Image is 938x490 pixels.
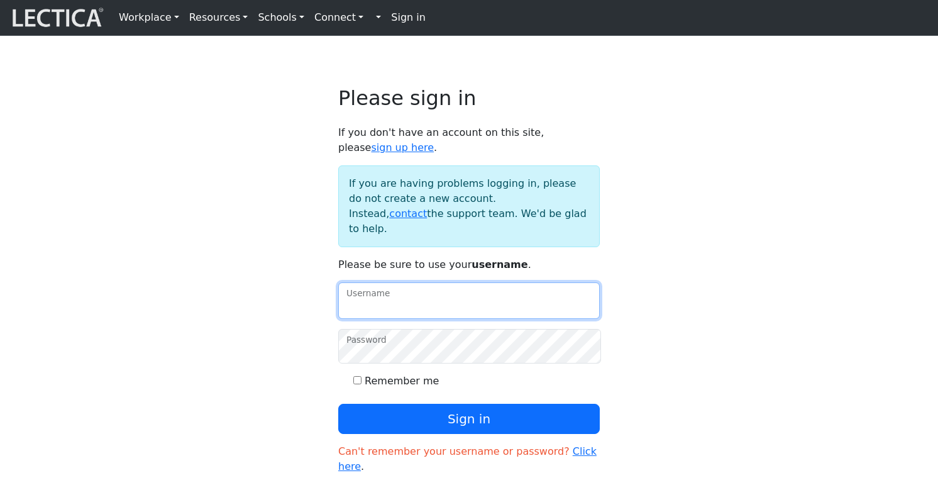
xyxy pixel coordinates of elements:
[386,5,431,30] a: Sign in
[472,259,527,270] strong: username
[391,11,426,23] strong: Sign in
[338,444,600,474] p: .
[338,282,600,319] input: Username
[338,445,570,457] span: Can't remember your username or password?
[253,5,309,30] a: Schools
[338,404,600,434] button: Sign in
[338,86,600,110] h2: Please sign in
[371,142,434,153] a: sign up here
[389,208,427,220] a: contact
[114,5,184,30] a: Workplace
[338,445,597,472] a: Click here
[338,165,600,247] div: If you are having problems logging in, please do not create a new account. Instead, the support t...
[309,5,368,30] a: Connect
[338,257,600,272] p: Please be sure to use your .
[338,125,600,155] p: If you don't have an account on this site, please .
[9,6,104,30] img: lecticalive
[365,374,439,389] label: Remember me
[184,5,253,30] a: Resources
